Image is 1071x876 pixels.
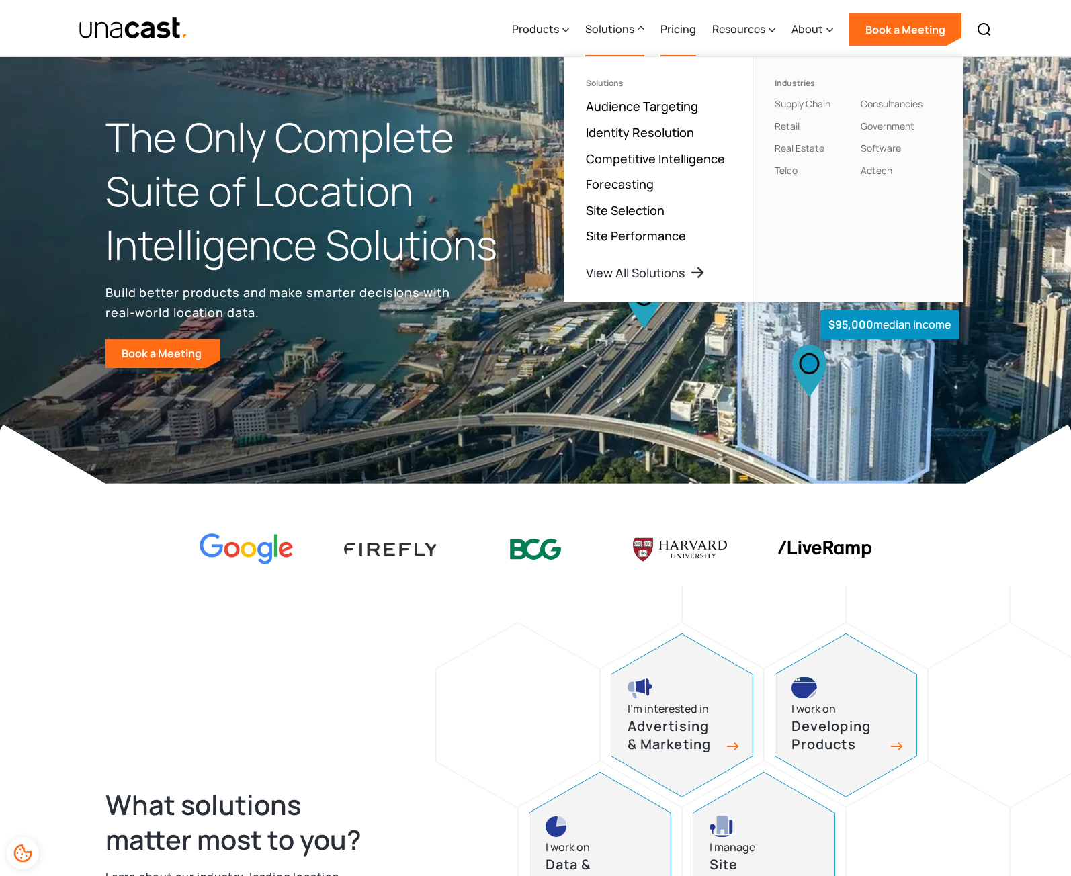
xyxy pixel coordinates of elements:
div: I work on [791,700,836,718]
img: Search icon [976,21,992,38]
a: Site Performance [586,228,686,244]
div: Solutions [585,2,644,57]
h3: Developing Products [791,717,886,753]
a: View All Solutions [586,265,705,281]
a: Audience Targeting [586,98,698,114]
div: Solutions [585,21,634,37]
img: Harvard U logo [633,533,727,566]
a: Telco [775,164,798,177]
a: Consultancies [861,97,923,110]
div: Resources [712,2,775,57]
img: BCG logo [488,530,583,568]
div: About [791,2,833,57]
div: I manage [710,838,755,857]
img: advertising and marketing icon [628,677,653,699]
div: I work on [546,838,590,857]
div: Cookie Preferences [7,837,39,869]
a: Forecasting [586,176,654,192]
h3: Advertising & Marketing [628,717,722,753]
h2: What solutions matter most to you? [105,787,389,857]
nav: Solutions [564,56,963,302]
a: Pricing [660,2,696,57]
a: Software [861,142,901,155]
div: Solutions [586,79,731,88]
a: Competitive Intelligence [586,150,725,167]
a: Government [861,120,914,132]
div: median income [820,310,959,339]
a: home [79,17,188,40]
strong: $95,000 [828,317,873,332]
h1: The Only Complete Suite of Location Intelligence Solutions [105,111,535,271]
div: Products [512,2,569,57]
div: About [791,21,823,37]
a: developing products iconI work onDeveloping Products [775,633,917,797]
a: Identity Resolution [586,124,694,140]
img: Firefly Advertising logo [344,543,438,556]
div: Industries [775,79,855,88]
div: I’m interested in [628,700,709,718]
a: Adtech [861,164,892,177]
img: site selection icon [710,816,734,837]
img: pie chart icon [546,816,567,837]
a: Book a Meeting [849,13,961,46]
a: Supply Chain [775,97,830,110]
a: Site Selection [586,202,665,218]
img: liveramp logo [777,541,871,558]
img: Google logo Color [200,533,294,565]
a: Book a Meeting [105,339,220,368]
div: Products [512,21,559,37]
a: advertising and marketing iconI’m interested inAdvertising & Marketing [611,633,753,797]
a: Retail [775,120,800,132]
div: Resources [712,21,765,37]
img: Unacast text logo [79,17,188,40]
p: Build better products and make smarter decisions with real-world location data. [105,282,455,322]
a: Real Estate [775,142,824,155]
img: developing products icon [791,677,817,699]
